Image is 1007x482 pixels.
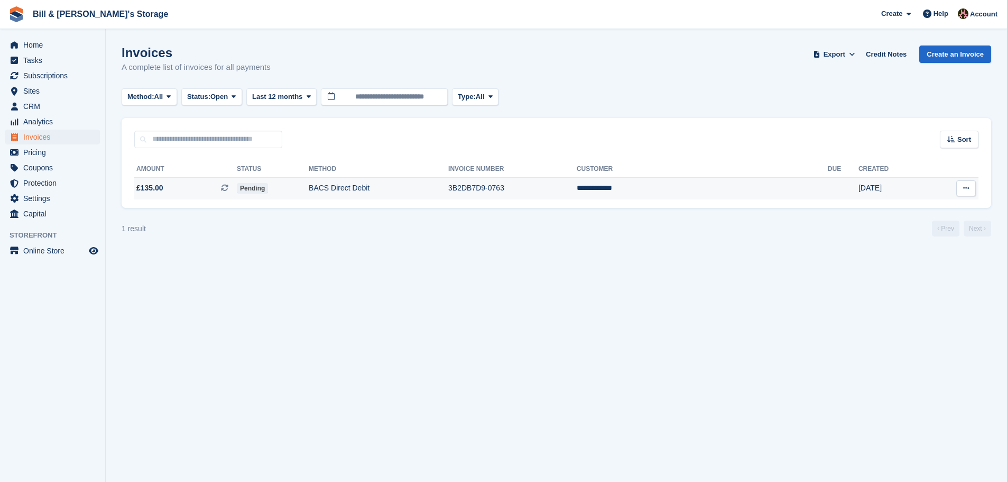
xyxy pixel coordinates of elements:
[8,6,24,22] img: stora-icon-8386f47178a22dfd0bd8f6a31ec36ba5ce8667c1dd55bd0f319d3a0aa187defe.svg
[23,206,87,221] span: Capital
[458,92,476,102] span: Type:
[122,61,271,74] p: A complete list of invoices for all payments
[5,114,100,129] a: menu
[122,223,146,234] div: 1 result
[23,38,87,52] span: Home
[187,92,210,102] span: Status:
[958,8,968,19] img: Jack Bottesch
[23,160,87,175] span: Coupons
[5,38,100,52] a: menu
[181,88,242,106] button: Status: Open
[252,92,302,102] span: Last 12 months
[5,84,100,98] a: menu
[136,183,163,194] span: £135.00
[932,221,959,237] a: Previous
[970,9,997,20] span: Account
[23,130,87,144] span: Invoices
[824,49,845,60] span: Export
[23,145,87,160] span: Pricing
[5,206,100,221] a: menu
[858,177,928,199] td: [DATE]
[29,5,172,23] a: Bill & [PERSON_NAME]'s Storage
[23,243,87,258] span: Online Store
[309,177,448,199] td: BACS Direct Debit
[127,92,154,102] span: Method:
[122,46,271,60] h1: Invoices
[881,8,902,19] span: Create
[828,161,858,178] th: Due
[23,53,87,68] span: Tasks
[246,88,317,106] button: Last 12 months
[5,145,100,160] a: menu
[5,176,100,190] a: menu
[930,221,993,237] nav: Page
[5,191,100,206] a: menu
[23,99,87,114] span: CRM
[476,92,485,102] span: All
[237,161,309,178] th: Status
[309,161,448,178] th: Method
[10,230,105,241] span: Storefront
[23,68,87,83] span: Subscriptions
[448,161,577,178] th: Invoice Number
[154,92,163,102] span: All
[23,176,87,190] span: Protection
[577,161,828,178] th: Customer
[919,46,991,63] a: Create an Invoice
[5,53,100,68] a: menu
[23,191,87,206] span: Settings
[811,46,857,63] button: Export
[5,160,100,175] a: menu
[957,134,971,145] span: Sort
[23,84,87,98] span: Sites
[134,161,237,178] th: Amount
[964,221,991,237] a: Next
[87,244,100,257] a: Preview store
[5,99,100,114] a: menu
[237,183,268,194] span: Pending
[862,46,911,63] a: Credit Notes
[23,114,87,129] span: Analytics
[448,177,577,199] td: 3B2DB7D9-0763
[934,8,948,19] span: Help
[5,243,100,258] a: menu
[122,88,177,106] button: Method: All
[5,130,100,144] a: menu
[452,88,498,106] button: Type: All
[858,161,928,178] th: Created
[5,68,100,83] a: menu
[210,92,228,102] span: Open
